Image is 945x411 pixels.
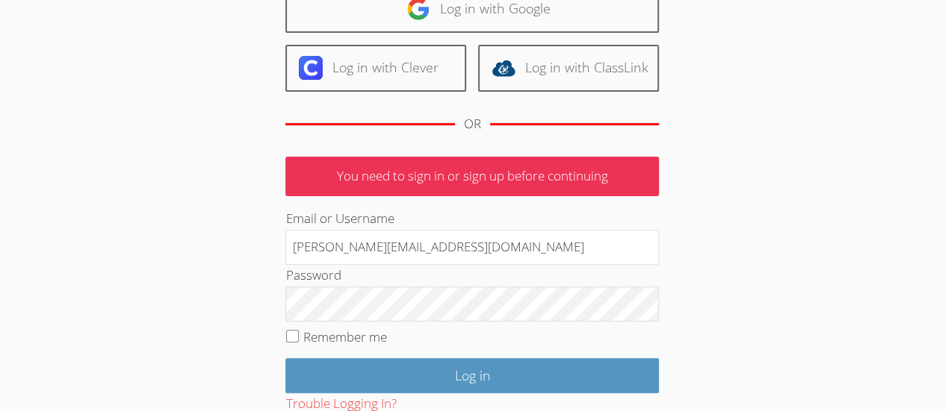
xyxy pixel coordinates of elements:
[492,56,515,80] img: classlink-logo-d6bb404cc1216ec64c9a2012d9dc4662098be43eaf13dc465df04b49fa7ab582.svg
[303,328,387,345] label: Remember me
[285,157,659,196] p: You need to sign in or sign up before continuing
[285,266,341,283] label: Password
[299,56,323,80] img: clever-logo-6eab21bc6e7a338710f1a6ff85c0baf02591cd810cc4098c63d3a4b26e2feb20.svg
[285,358,659,393] input: Log in
[285,210,394,227] label: Email or Username
[478,45,659,92] a: Log in with ClassLink
[464,113,481,135] div: OR
[285,45,466,92] a: Log in with Clever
